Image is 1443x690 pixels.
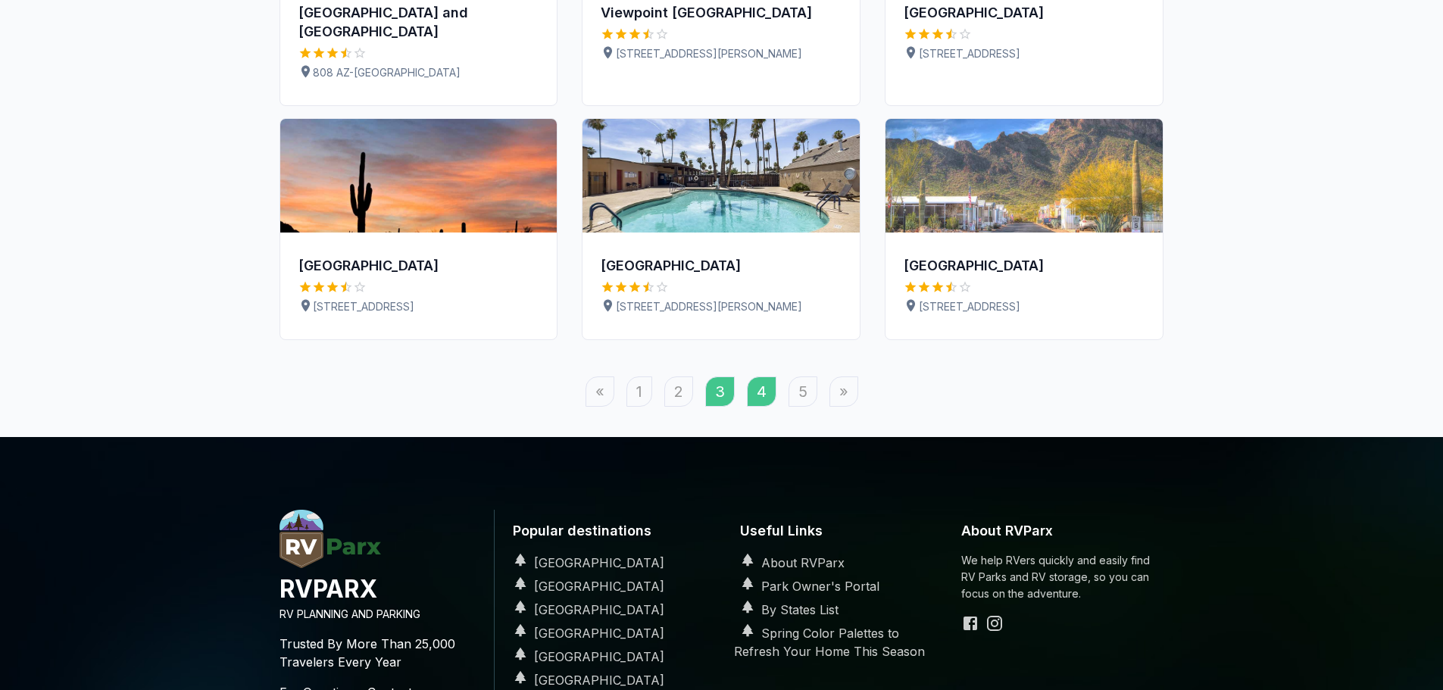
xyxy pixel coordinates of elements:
[280,573,482,606] h4: RVPARX
[734,602,839,617] a: By States List
[904,45,1145,62] p: [STREET_ADDRESS]
[280,119,558,233] img: Desert Shadows RV Resort
[507,579,664,594] a: [GEOGRAPHIC_DATA]
[961,552,1164,602] p: We help RVers quickly and easily find RV Parks and RV storage, so you can focus on the adventure.
[280,556,482,623] a: RVParx.comRVPARXRV PLANNING AND PARKING
[885,119,1163,233] img: Picacho Peak RV Resort
[829,376,858,407] a: »
[789,376,817,407] a: 5
[664,376,693,407] a: 2
[734,579,879,594] a: Park Owner's Portal
[583,119,860,233] img: Royal Palm RV Resort
[904,257,1145,276] div: [GEOGRAPHIC_DATA]
[734,626,925,659] a: Spring Color Palettes to Refresh Your Home This Season
[601,257,842,276] div: [GEOGRAPHIC_DATA]
[626,376,652,407] a: 1
[885,118,1163,340] a: Picacho Peak RV Resort[GEOGRAPHIC_DATA]3.5 Stars[STREET_ADDRESS]
[298,298,539,315] p: [STREET_ADDRESS]
[601,4,842,23] div: Viewpoint [GEOGRAPHIC_DATA]
[280,606,482,623] p: RV PLANNING AND PARKING
[601,298,842,315] p: [STREET_ADDRESS][PERSON_NAME]
[507,626,664,641] a: [GEOGRAPHIC_DATA]
[961,510,1164,553] h6: About RVParx
[507,602,664,617] a: [GEOGRAPHIC_DATA]
[507,510,710,553] h6: Popular destinations
[298,4,539,42] div: [GEOGRAPHIC_DATA] and [GEOGRAPHIC_DATA]
[280,118,558,340] a: Desert Shadows RV Resort[GEOGRAPHIC_DATA]3.5 Stars[STREET_ADDRESS]
[904,298,1145,315] p: [STREET_ADDRESS]
[280,623,482,683] p: Trusted By More Than 25,000 Travelers Every Year
[705,376,735,407] a: 3
[734,510,937,553] h6: Useful Links
[507,649,664,664] a: [GEOGRAPHIC_DATA]
[582,118,860,340] a: Royal Palm RV Resort[GEOGRAPHIC_DATA]3.5 Stars[STREET_ADDRESS][PERSON_NAME]
[601,45,842,62] p: [STREET_ADDRESS][PERSON_NAME]
[734,555,845,570] a: About RVParx
[298,64,539,81] p: 808 AZ-[GEOGRAPHIC_DATA]
[747,376,776,407] a: 4
[298,257,539,276] div: [GEOGRAPHIC_DATA]
[904,4,1145,23] div: [GEOGRAPHIC_DATA]
[280,510,381,568] img: RVParx.com
[507,673,664,688] a: [GEOGRAPHIC_DATA]
[586,376,614,407] a: «
[507,555,664,570] a: [GEOGRAPHIC_DATA]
